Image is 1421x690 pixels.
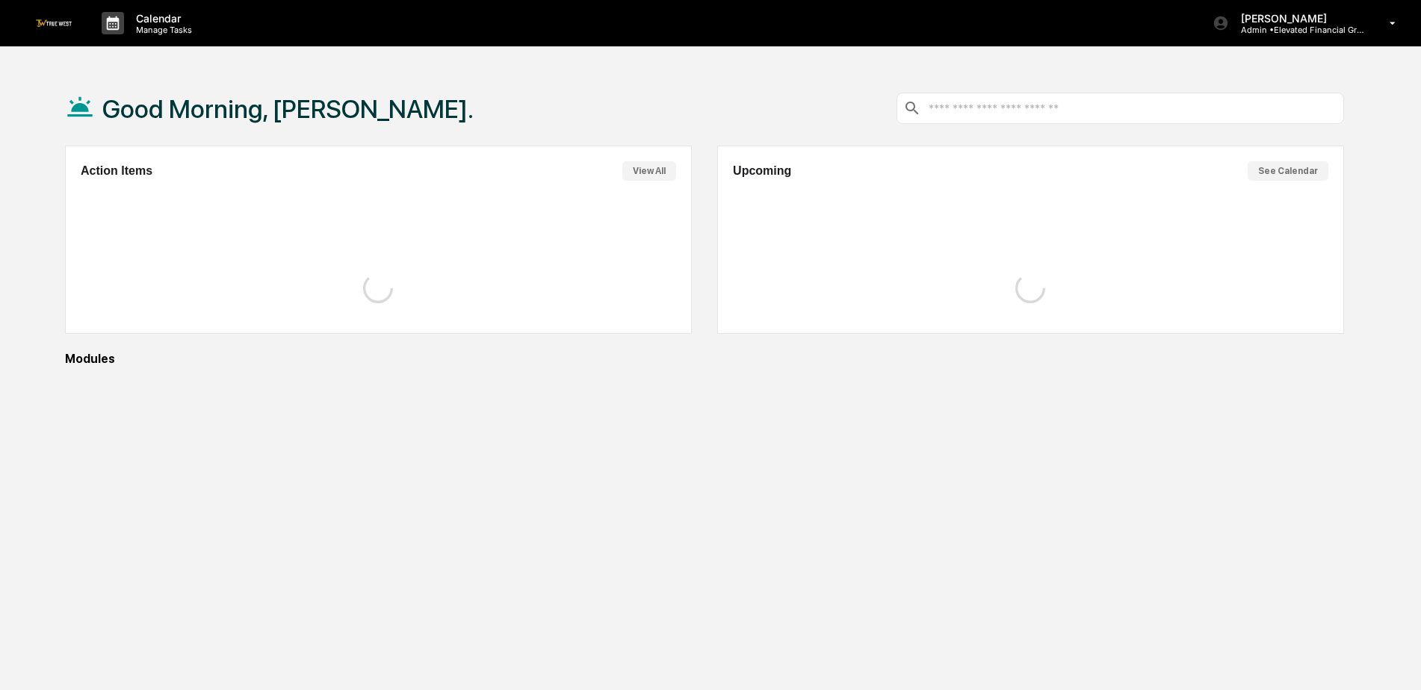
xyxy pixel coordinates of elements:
button: See Calendar [1248,161,1328,181]
p: [PERSON_NAME] [1229,12,1368,25]
h1: Good Morning, [PERSON_NAME]. [102,94,474,124]
img: logo [36,19,72,26]
p: Admin • Elevated Financial Group [1229,25,1368,35]
p: Manage Tasks [124,25,199,35]
div: Modules [65,352,1344,366]
h2: Upcoming [733,164,791,178]
button: View All [622,161,676,181]
h2: Action Items [81,164,152,178]
p: Calendar [124,12,199,25]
